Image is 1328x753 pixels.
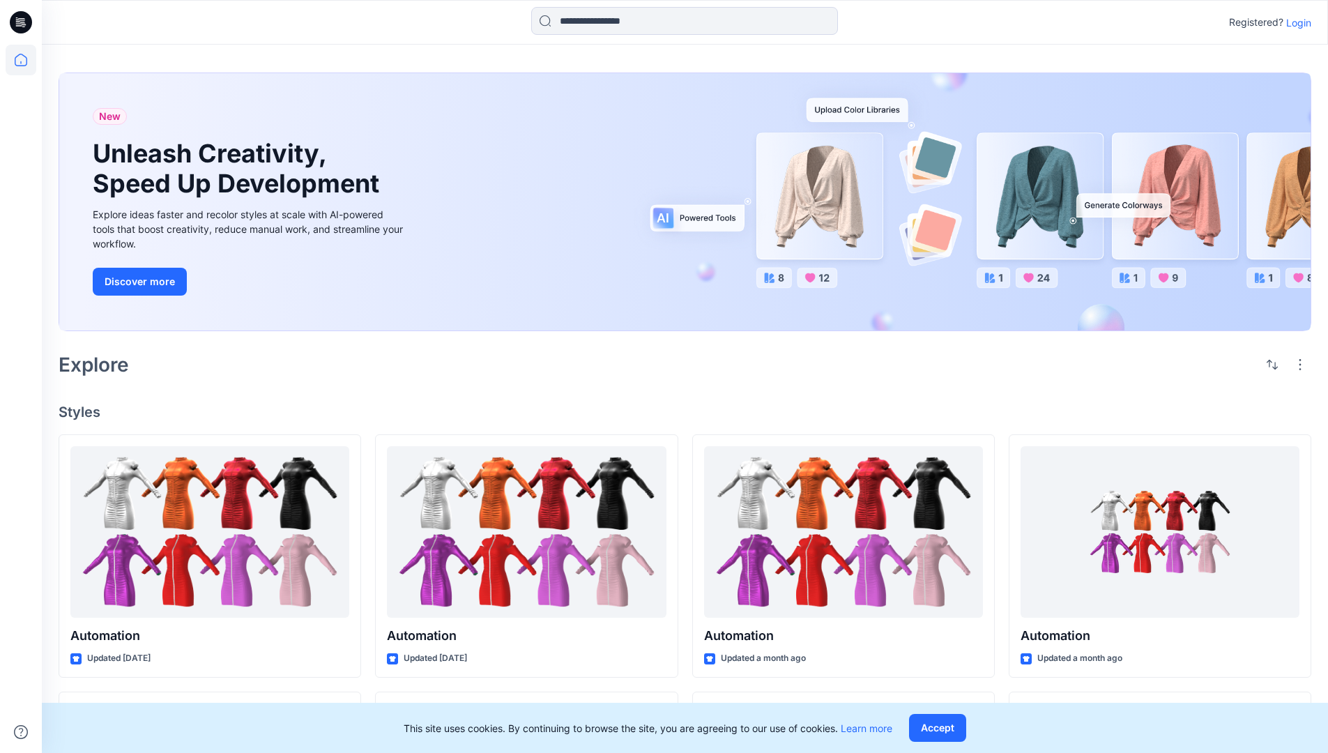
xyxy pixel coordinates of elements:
a: Automation [1021,446,1299,618]
p: Automation [387,626,666,646]
p: Automation [1021,626,1299,646]
p: Updated [DATE] [404,651,467,666]
p: This site uses cookies. By continuing to browse the site, you are agreeing to our use of cookies. [404,721,892,736]
p: Updated [DATE] [87,651,151,666]
div: Explore ideas faster and recolor styles at scale with AI-powered tools that boost creativity, red... [93,207,406,251]
a: Discover more [93,268,406,296]
h1: Unleash Creativity, Speed Up Development [93,139,386,199]
a: Automation [704,446,983,618]
p: Login [1286,15,1311,30]
a: Automation [387,446,666,618]
p: Automation [704,626,983,646]
p: Registered? [1229,14,1283,31]
p: Automation [70,626,349,646]
p: Updated a month ago [721,651,806,666]
a: Learn more [841,722,892,734]
p: Updated a month ago [1037,651,1122,666]
a: Automation [70,446,349,618]
button: Discover more [93,268,187,296]
span: New [99,108,121,125]
h2: Explore [59,353,129,376]
h4: Styles [59,404,1311,420]
button: Accept [909,714,966,742]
